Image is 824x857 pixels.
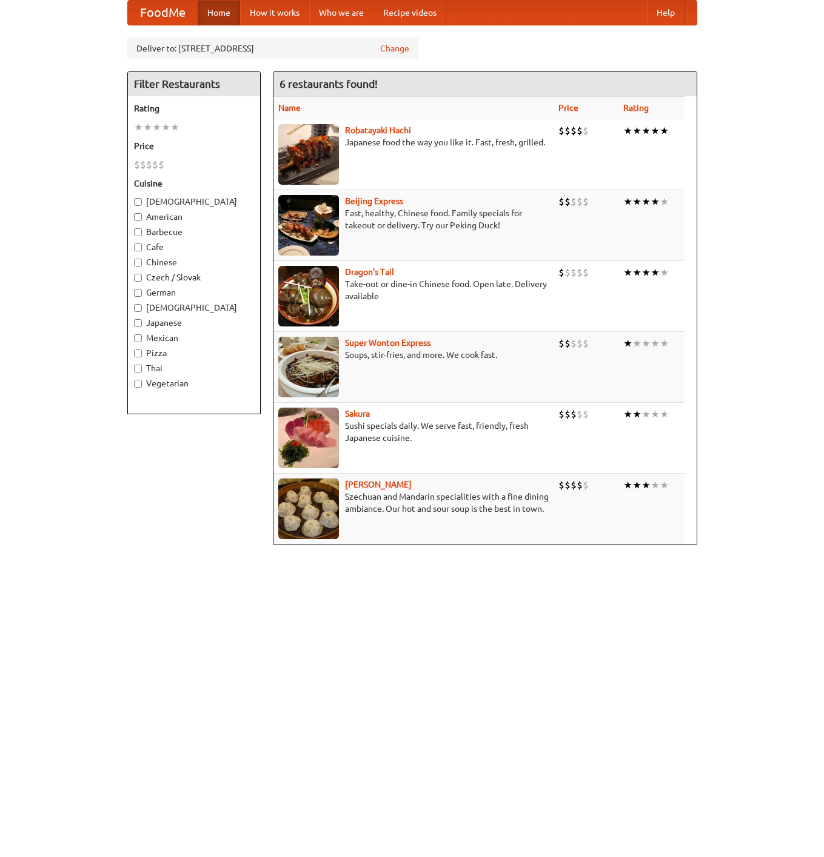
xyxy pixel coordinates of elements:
[240,1,309,25] a: How it works
[278,136,549,148] p: Japanese food the way you like it. Fast, fresh, grilled.
[345,409,370,419] b: Sakura
[558,103,578,113] a: Price
[278,207,549,231] p: Fast, healthy, Chinese food. Family specials for takeout or delivery. Try our Peking Duck!
[632,266,641,279] li: ★
[278,408,339,468] img: sakura.jpg
[127,38,418,59] div: Deliver to: [STREET_ADDRESS]
[134,349,142,357] input: Pizza
[641,266,651,279] li: ★
[345,338,430,348] a: Super Wonton Express
[161,121,170,134] li: ★
[641,195,651,208] li: ★
[651,124,660,137] li: ★
[134,362,254,374] label: Thai
[278,266,339,326] img: dragon.jpg
[134,332,254,344] label: Mexican
[632,408,641,421] li: ★
[660,266,669,279] li: ★
[134,347,254,359] label: Pizza
[632,337,641,350] li: ★
[134,274,142,282] input: Czech / Slovak
[641,408,651,421] li: ★
[558,266,564,279] li: $
[564,195,571,208] li: $
[558,408,564,421] li: $
[564,408,571,421] li: $
[380,42,409,55] a: Change
[583,266,589,279] li: $
[583,195,589,208] li: $
[571,266,577,279] li: $
[641,478,651,492] li: ★
[278,195,339,256] img: beijing.jpg
[134,226,254,238] label: Barbecue
[134,102,254,114] h5: Rating
[660,124,669,137] li: ★
[278,124,339,185] img: robatayaki.jpg
[641,337,651,350] li: ★
[577,337,583,350] li: $
[128,1,198,25] a: FoodMe
[558,195,564,208] li: $
[558,124,564,137] li: $
[134,365,142,372] input: Thai
[170,121,179,134] li: ★
[134,304,142,312] input: [DEMOGRAPHIC_DATA]
[134,177,254,190] h5: Cuisine
[660,408,669,421] li: ★
[623,478,632,492] li: ★
[632,478,641,492] li: ★
[660,478,669,492] li: ★
[152,121,161,134] li: ★
[564,124,571,137] li: $
[632,195,641,208] li: ★
[278,103,301,113] a: Name
[134,121,143,134] li: ★
[564,266,571,279] li: $
[571,337,577,350] li: $
[558,337,564,350] li: $
[134,256,254,268] label: Chinese
[278,420,549,444] p: Sushi specials daily. We serve fast, friendly, fresh Japanese cuisine.
[134,380,142,388] input: Vegetarian
[134,286,254,299] label: German
[577,408,583,421] li: $
[134,259,142,266] input: Chinese
[345,196,403,206] a: Beijing Express
[143,121,152,134] li: ★
[134,213,142,221] input: American
[134,271,254,283] label: Czech / Slovak
[651,478,660,492] li: ★
[583,124,589,137] li: $
[660,337,669,350] li: ★
[134,289,142,297] input: German
[577,124,583,137] li: $
[623,337,632,350] li: ★
[583,408,589,421] li: $
[134,198,142,206] input: [DEMOGRAPHIC_DATA]
[651,337,660,350] li: ★
[577,266,583,279] li: $
[134,241,254,253] label: Cafe
[583,478,589,492] li: $
[623,195,632,208] li: ★
[583,337,589,350] li: $
[571,195,577,208] li: $
[623,124,632,137] li: ★
[146,158,152,171] li: $
[632,124,641,137] li: ★
[198,1,240,25] a: Home
[134,158,140,171] li: $
[571,124,577,137] li: $
[278,478,339,539] img: shandong.jpg
[577,195,583,208] li: $
[134,211,254,223] label: American
[345,125,411,135] a: Robatayaki Hachi
[128,72,260,96] h4: Filter Restaurants
[134,319,142,327] input: Japanese
[278,349,549,361] p: Soups, stir-fries, and more. We cook fast.
[345,267,394,277] a: Dragon's Tail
